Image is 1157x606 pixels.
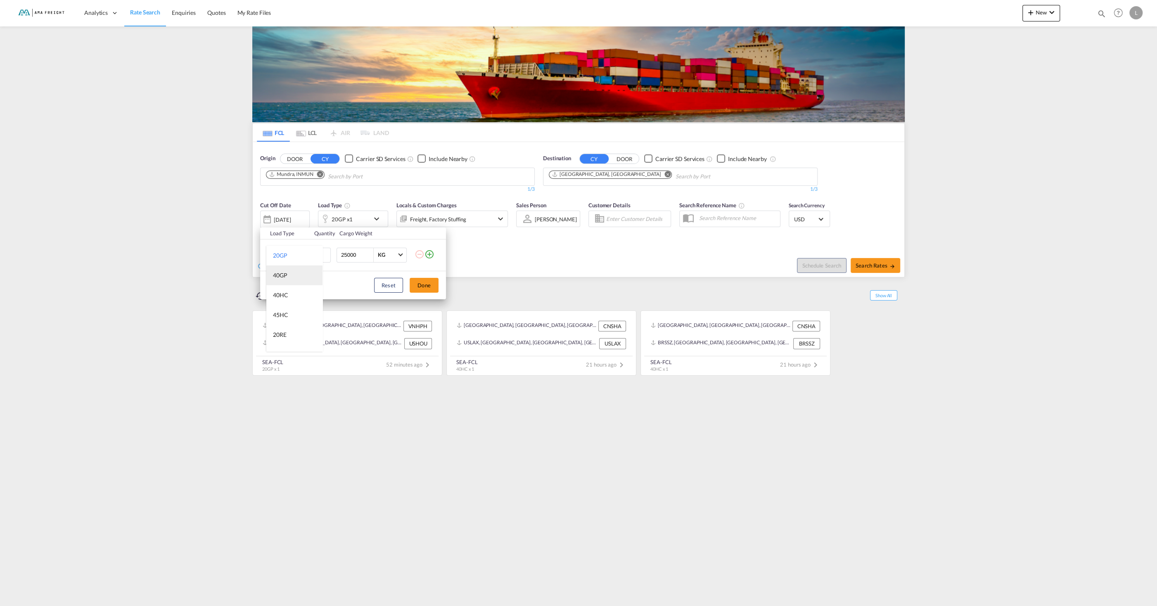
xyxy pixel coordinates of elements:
div: 40RE [273,350,287,359]
div: 45HC [273,311,288,319]
div: 20RE [273,331,287,339]
div: 40GP [273,271,287,279]
div: 20GP [273,251,287,260]
div: 40HC [273,291,288,299]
